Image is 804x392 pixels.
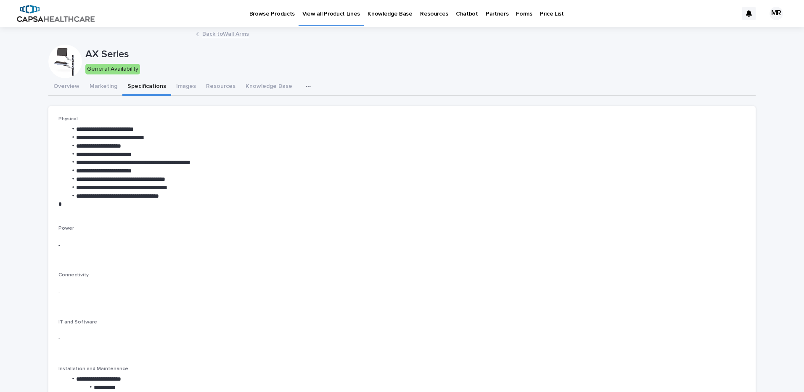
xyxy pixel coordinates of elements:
div: General Availability [85,64,140,74]
button: Images [171,78,201,96]
span: Physical [58,117,78,122]
span: Installation and Maintenance [58,366,128,371]
p: - [58,334,746,343]
button: Overview [48,78,85,96]
div: MR [770,7,783,20]
span: IT and Software [58,320,97,325]
p: AX Series [85,48,753,61]
img: B5p4sRfuTuC72oLToeu7 [17,5,95,22]
button: Knowledge Base [241,78,297,96]
a: Back toWall Arms [202,29,249,38]
span: Power [58,226,74,231]
p: - [58,288,746,297]
button: Marketing [85,78,122,96]
span: Connectivity [58,273,89,278]
p: - [58,241,746,250]
button: Resources [201,78,241,96]
button: Specifications [122,78,171,96]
